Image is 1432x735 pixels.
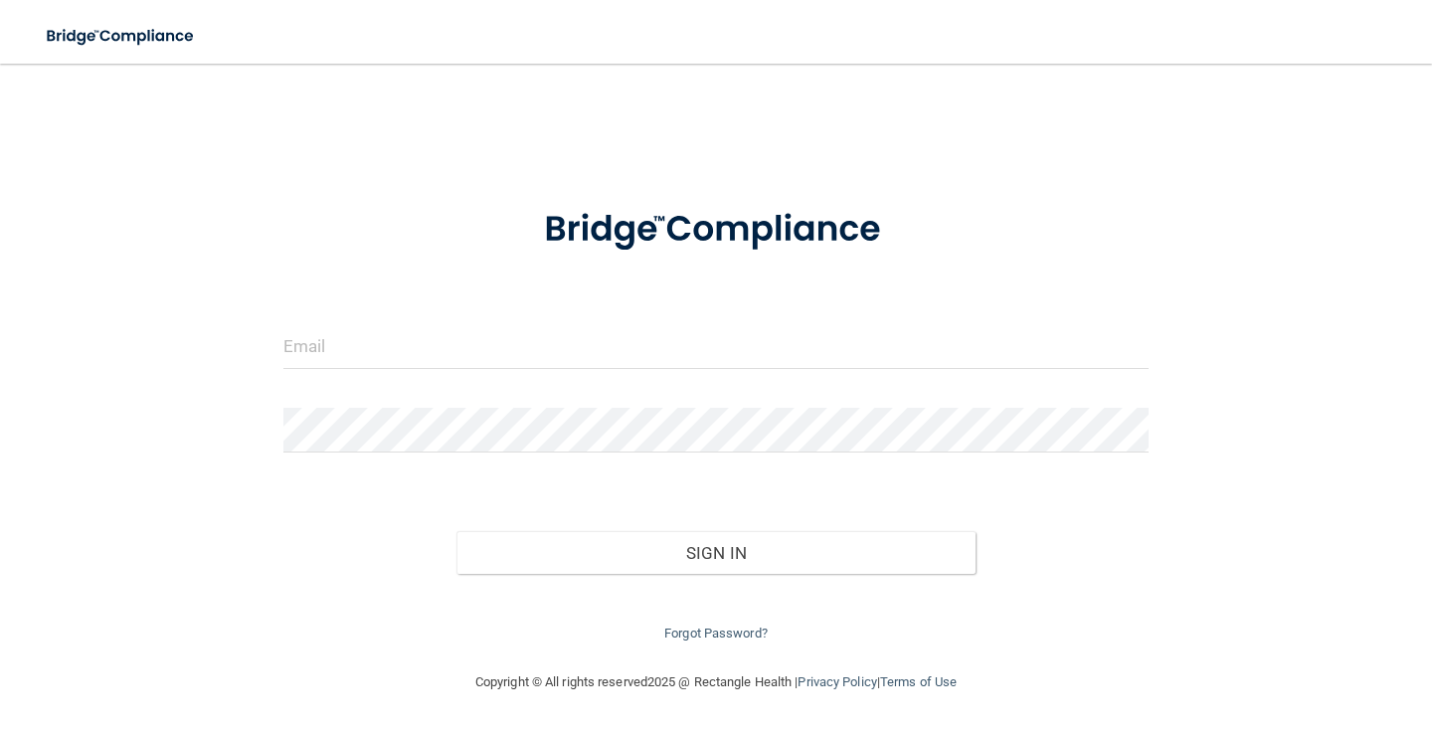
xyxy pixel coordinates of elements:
[353,650,1079,714] div: Copyright © All rights reserved 2025 @ Rectangle Health | |
[507,183,925,276] img: bridge_compliance_login_screen.278c3ca4.svg
[456,531,976,575] button: Sign In
[283,324,1149,369] input: Email
[30,16,213,57] img: bridge_compliance_login_screen.278c3ca4.svg
[880,674,957,689] a: Terms of Use
[798,674,876,689] a: Privacy Policy
[664,626,768,641] a: Forgot Password?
